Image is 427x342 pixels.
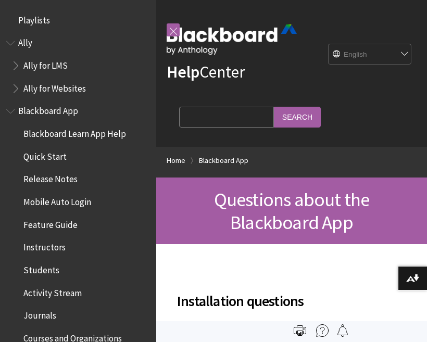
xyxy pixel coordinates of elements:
span: Playlists [18,11,50,26]
select: Site Language Selector [329,44,412,65]
span: Ally for Websites [23,80,86,94]
nav: Book outline for Playlists [6,11,150,29]
a: HelpCenter [167,61,245,82]
span: Journals [23,307,56,321]
span: Students [23,261,59,275]
span: Release Notes [23,171,78,185]
span: Ally [18,34,32,48]
input: Search [274,107,321,127]
a: Home [167,154,185,167]
strong: Help [167,61,199,82]
img: Blackboard by Anthology [167,24,297,55]
span: Quick Start [23,148,67,162]
span: Feature Guide [23,216,78,230]
span: Questions about the Blackboard App [214,187,370,234]
span: Instructors [23,239,66,253]
span: Blackboard Learn App Help [23,125,126,139]
img: Print [294,324,306,337]
span: Mobile Auto Login [23,193,91,207]
img: Follow this page [336,324,349,337]
span: Installation questions [177,290,406,312]
span: Activity Stream [23,284,82,298]
nav: Book outline for Anthology Ally Help [6,34,150,97]
span: Ally for LMS [23,57,68,71]
a: Blackboard App [199,154,248,167]
span: Blackboard App [18,103,78,117]
img: More help [316,324,329,337]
